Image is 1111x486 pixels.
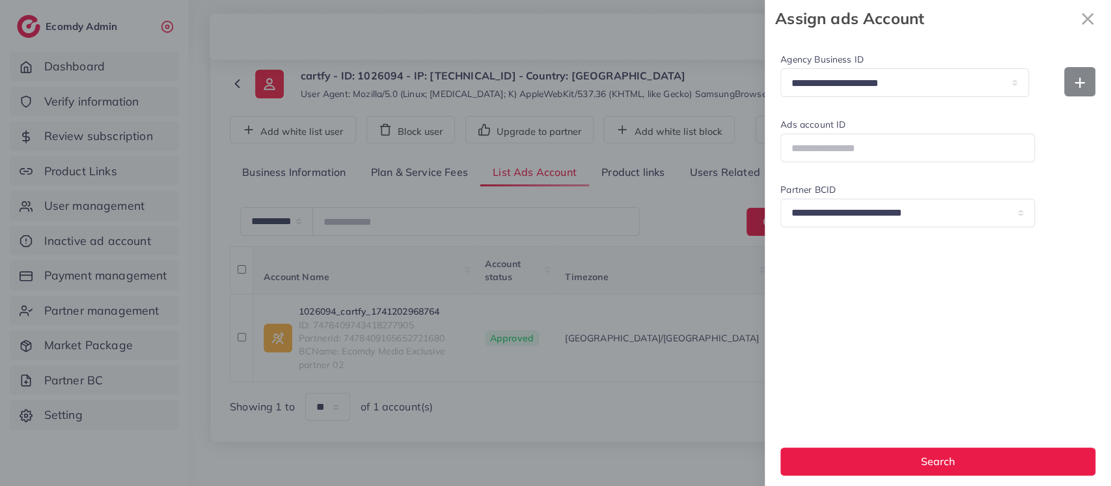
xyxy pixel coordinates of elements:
strong: Assign ads Account [775,7,1075,30]
button: Close [1075,5,1101,32]
span: Search [921,455,955,468]
label: Ads account ID [780,118,1035,131]
button: Search [780,448,1095,476]
label: Agency Business ID [780,53,1029,66]
label: Partner BCID [780,183,1035,196]
img: Add new [1075,78,1085,88]
svg: x [1075,6,1101,32]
